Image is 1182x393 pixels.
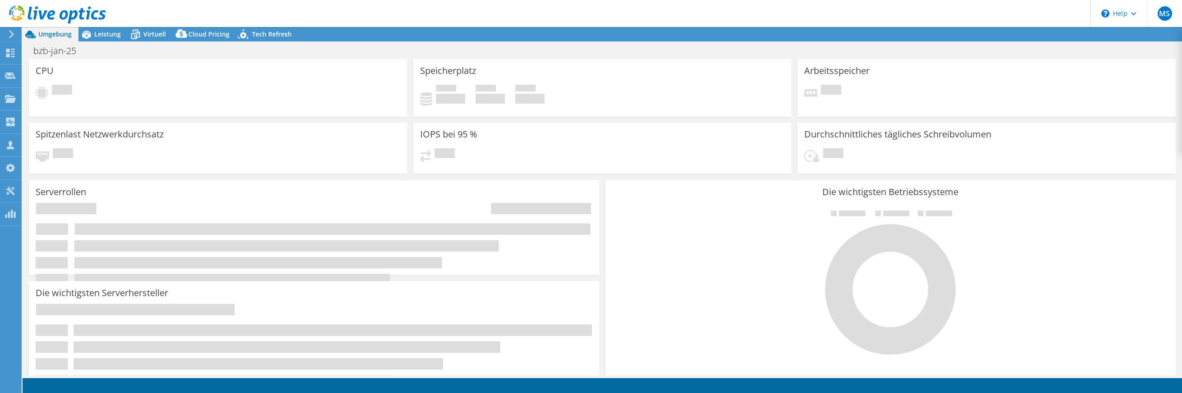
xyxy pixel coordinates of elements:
span: Ausstehend [52,85,72,97]
h3: Arbeitsspeicher [804,66,870,76]
span: Ausstehend [435,148,455,160]
h3: Durchschnittliches tägliches Schreibvolumen [804,129,991,139]
span: Ausstehend [53,148,73,160]
h3: Speicherplatz [420,66,476,76]
h3: CPU [36,66,54,76]
h3: Serverrollen [36,187,86,197]
h4: 0 GiB [515,94,545,104]
h4: 0 GiB [476,94,505,104]
span: Leistung [94,30,121,38]
span: Insgesamt [515,85,536,94]
span: Verfügbar [476,85,496,94]
h3: Die wichtigsten Serverhersteller [36,288,168,298]
h1: bzb-jan-25 [29,46,90,56]
span: Ausstehend [823,148,843,160]
span: MS [1158,6,1172,21]
span: Belegt [436,85,456,94]
span: Tech Refresh [252,30,292,38]
h4: 0 GiB [436,94,465,104]
span: Umgebung [38,30,72,38]
span: Ausstehend [821,85,841,97]
h3: Die wichtigsten Betriebssysteme [612,187,1169,197]
svg: \n [1101,9,1109,18]
h3: IOPS bei 95 % [420,129,477,139]
span: Cloud Pricing [188,30,229,38]
span: Virtuell [143,30,166,38]
h3: Spitzenlast Netzwerkdurchsatz [36,129,164,139]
